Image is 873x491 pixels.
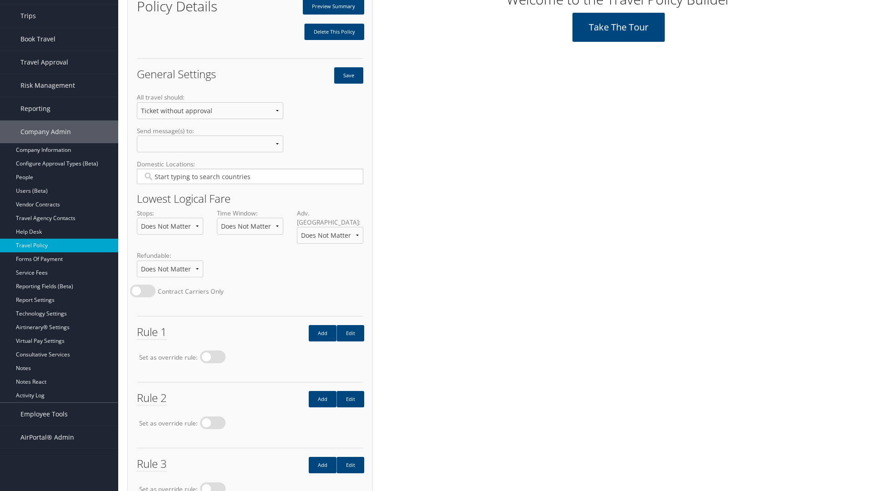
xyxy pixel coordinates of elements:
[20,426,74,449] span: AirPortal® Admin
[20,51,68,74] span: Travel Approval
[137,251,203,284] label: Refundable:
[137,390,167,406] span: Rule 2
[20,74,75,97] span: Risk Management
[139,353,198,362] label: Set as override rule:
[309,325,336,341] a: Add
[20,403,68,426] span: Employee Tools
[309,391,336,407] a: Add
[158,287,224,296] label: Contract Carriers Only
[336,325,364,341] a: Edit
[137,193,363,204] h2: Lowest Logical Fare
[309,457,336,473] a: Add
[137,456,167,471] span: Rule 3
[137,126,283,160] label: Send message(s) to:
[139,419,198,428] label: Set as override rule:
[20,97,50,120] span: Reporting
[334,67,363,84] button: Save
[137,93,283,126] label: All travel should:
[217,209,283,242] label: Time Window:
[20,28,55,50] span: Book Travel
[137,324,167,340] span: Rule 1
[297,209,363,251] label: Adv. [GEOGRAPHIC_DATA]:
[217,218,283,235] select: Time Window:
[137,209,203,242] label: Stops:
[336,391,364,407] a: Edit
[143,172,357,181] input: Domestic Locations:
[137,69,243,80] h2: General Settings
[137,160,363,191] label: Domestic Locations:
[336,457,364,473] a: Edit
[137,135,283,152] select: Send message(s) to:
[137,102,283,119] select: All travel should:
[304,24,364,40] a: Delete This Policy
[20,120,71,143] span: Company Admin
[137,261,203,277] select: Refundable:
[572,13,665,42] a: Take the tour
[297,227,363,244] select: Adv. [GEOGRAPHIC_DATA]:
[137,218,203,235] select: Stops:
[20,5,36,27] span: Trips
